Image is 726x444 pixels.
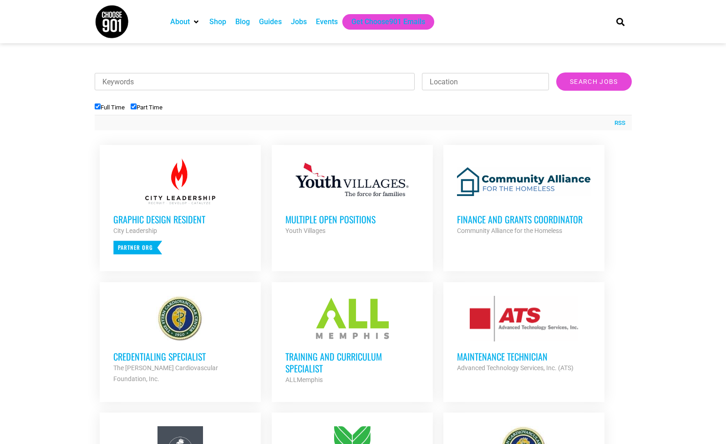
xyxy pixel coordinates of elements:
[272,145,433,250] a: Multiple Open Positions Youth Villages
[285,213,419,225] h3: Multiple Open Positions
[422,73,549,90] input: Location
[100,282,261,398] a: Credentialing Specialist The [PERSON_NAME] Cardiovascular Foundation, Inc.
[113,227,157,234] strong: City Leadership
[443,145,604,250] a: Finance and Grants Coordinator Community Alliance for the Homeless
[166,14,601,30] nav: Main nav
[235,16,250,27] a: Blog
[351,16,425,27] a: Get Choose901 Emails
[166,14,205,30] div: About
[100,145,261,268] a: Graphic Design Resident City Leadership Partner Org
[285,351,419,374] h3: Training and Curriculum Specialist
[95,103,101,109] input: Full Time
[285,376,323,383] strong: ALLMemphis
[457,227,562,234] strong: Community Alliance for the Homeless
[131,103,137,109] input: Part Time
[95,73,415,90] input: Keywords
[170,16,190,27] a: About
[291,16,307,27] a: Jobs
[113,241,162,254] p: Partner Org
[272,282,433,399] a: Training and Curriculum Specialist ALLMemphis
[259,16,282,27] a: Guides
[316,16,338,27] a: Events
[457,213,591,225] h3: Finance and Grants Coordinator
[457,364,574,372] strong: Advanced Technology Services, Inc. (ATS)
[613,14,628,29] div: Search
[209,16,226,27] a: Shop
[443,282,604,387] a: Maintenance Technician Advanced Technology Services, Inc. (ATS)
[457,351,591,362] h3: Maintenance Technician
[113,213,247,225] h3: Graphic Design Resident
[285,227,325,234] strong: Youth Villages
[610,119,625,128] a: RSS
[556,72,631,91] input: Search Jobs
[131,104,162,111] label: Part Time
[113,364,218,382] strong: The [PERSON_NAME] Cardiovascular Foundation, Inc.
[95,104,125,111] label: Full Time
[113,351,247,362] h3: Credentialing Specialist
